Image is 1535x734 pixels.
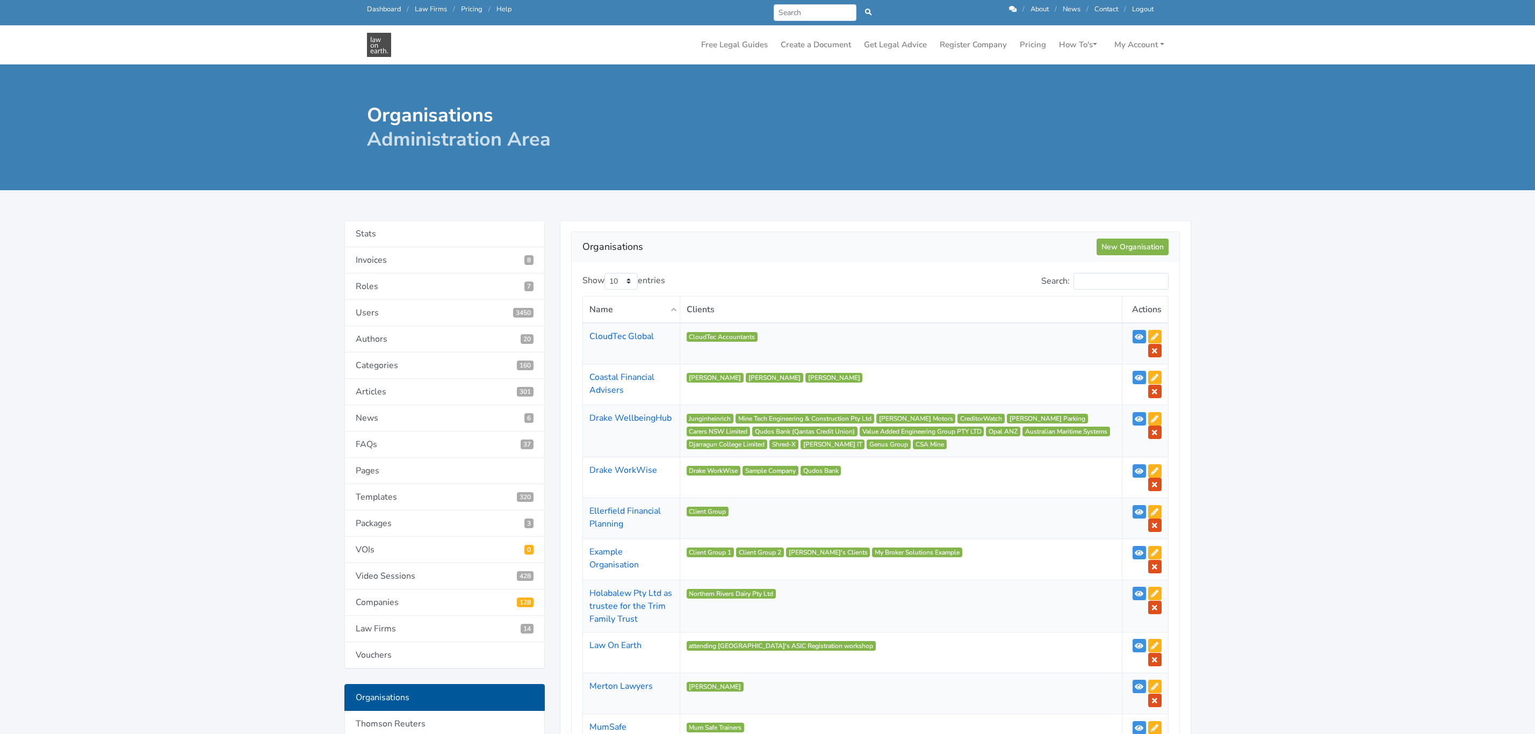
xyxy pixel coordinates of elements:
[344,484,545,510] a: Templates
[521,624,534,634] span: Law Firms
[407,4,409,14] span: /
[589,330,654,342] a: CloudTec Global
[344,247,545,274] a: Invoices8
[687,414,734,423] span: Junginheinrich
[367,103,760,152] h1: Organisations
[687,507,729,516] span: Client Group
[582,273,665,290] label: Show entries
[589,639,642,651] a: Law On Earth
[344,274,545,300] a: Roles7
[687,427,751,436] span: Carers NSW Limited
[1030,4,1049,14] a: About
[344,431,545,458] a: FAQs
[513,308,534,318] span: 3450
[776,34,855,55] a: Create a Document
[517,571,534,581] span: Video Sessions
[453,4,455,14] span: /
[1022,4,1025,14] span: /
[1073,273,1169,290] input: Search:
[1022,427,1110,436] span: Australian Maritime Systems
[687,440,768,449] span: Djarragun College Limited
[589,680,653,692] a: Merton Lawyers
[872,548,962,557] span: My Broker Solutions Example
[496,4,511,14] a: Help
[986,427,1020,436] span: Opal ANZ
[589,371,654,396] a: Coastal Financial Advisers
[524,255,534,265] span: 8
[687,641,876,651] span: attending [GEOGRAPHIC_DATA]'s ASIC Registration workshop
[867,440,911,449] span: Genus Group
[344,405,545,431] a: News
[1015,34,1050,55] a: Pricing
[687,682,744,692] span: [PERSON_NAME]
[344,379,545,405] a: Articles
[1055,34,1101,55] a: How To's
[913,440,947,449] span: CSA Mine
[752,427,857,436] span: Qudos Bank (Qantas Credit Union)
[1055,4,1057,14] span: /
[517,387,534,397] span: 301
[774,4,857,21] input: Search
[687,373,744,383] span: [PERSON_NAME]
[367,4,401,14] a: Dashboard
[746,373,803,383] span: [PERSON_NAME]
[1124,4,1126,14] span: /
[589,505,661,530] a: Ellerfield Financial Planning
[687,589,776,599] span: Northern Rivers Dairy Pty Ltd
[344,326,545,352] a: Authors20
[344,300,545,326] a: Users3450
[582,239,1097,256] h2: Organisations
[697,34,772,55] a: Free Legal Guides
[524,413,534,423] span: 6
[736,414,874,423] span: Mine Tech Engineering & Construction Pty Ltd
[957,414,1005,423] span: CreditorWatch
[344,563,545,589] a: Video Sessions428
[687,548,734,557] span: Client Group 1
[1063,4,1080,14] a: News
[589,412,672,424] a: Drake WellbeingHub
[1041,273,1169,290] label: Search:
[786,548,870,557] span: [PERSON_NAME]'s Clients
[1007,414,1088,423] span: [PERSON_NAME] Parking
[517,361,534,370] span: 160
[344,589,545,616] a: Companies128
[604,273,638,290] select: Showentries
[1132,4,1154,14] a: Logout
[876,414,956,423] span: [PERSON_NAME] Motors
[743,466,798,476] span: Sample Company
[524,282,534,291] span: 7
[1122,296,1169,323] th: Actions
[521,440,534,449] span: 37
[344,684,545,711] a: Organisations
[344,458,545,484] a: Pages
[687,332,758,342] span: CloudTec Accountants
[344,352,545,379] a: Categories160
[687,723,745,732] span: Mum Safe Trainers
[1097,239,1169,255] a: New Organisation
[589,721,626,733] a: MumSafe
[805,373,863,383] span: [PERSON_NAME]
[415,4,447,14] a: Law Firms
[344,616,545,642] a: Law Firms14
[367,126,551,153] span: Administration Area
[344,220,545,247] a: Stats
[589,464,657,476] a: Drake WorkWise
[860,34,931,55] a: Get Legal Advice
[517,492,534,502] span: 320
[589,546,639,571] a: Example Organisation
[524,545,534,555] span: Pending VOIs
[769,440,798,449] span: Shred-X
[344,510,545,537] a: Packages3
[517,598,534,607] span: Registered Companies
[488,4,491,14] span: /
[344,642,545,668] a: Vouchers
[935,34,1011,55] a: Register Company
[801,440,865,449] span: [PERSON_NAME] IT
[1110,34,1169,55] a: My Account
[589,587,672,625] a: Holabalew Pty Ltd as trustee for the Trim Family Trust
[582,296,680,323] th: Name: activate to sort column descending
[344,537,545,563] a: VOIs0
[1086,4,1089,14] span: /
[367,33,391,57] img: Law On Earth
[521,334,534,344] span: 20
